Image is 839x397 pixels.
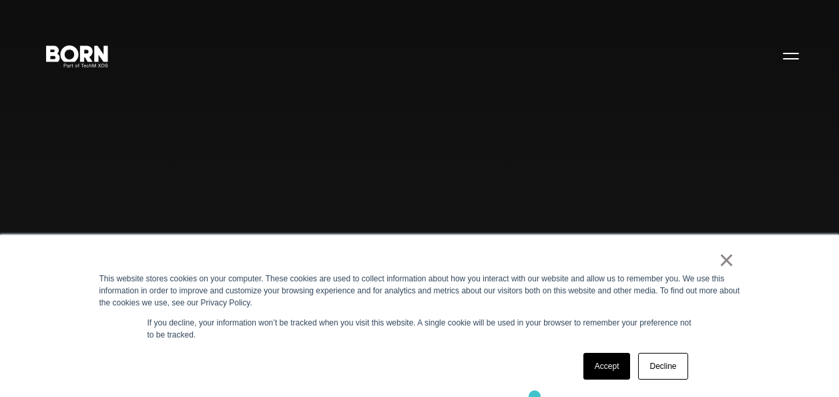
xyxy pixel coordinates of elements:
[583,353,631,380] a: Accept
[719,254,735,266] a: ×
[775,41,807,70] button: Open
[148,317,692,341] p: If you decline, your information won’t be tracked when you visit this website. A single cookie wi...
[638,353,687,380] a: Decline
[99,273,740,309] div: This website stores cookies on your computer. These cookies are used to collect information about...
